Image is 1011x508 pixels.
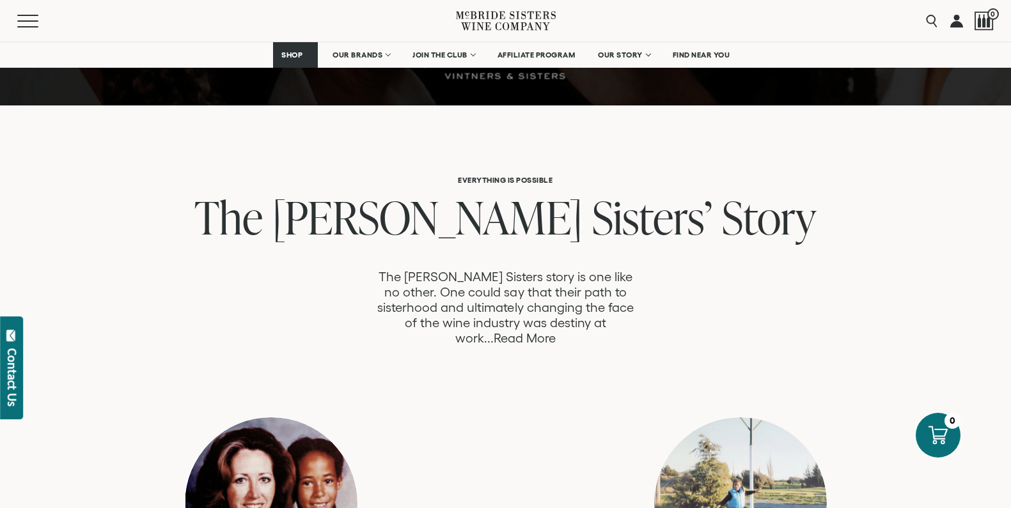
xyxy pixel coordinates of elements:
[494,331,556,346] a: Read More
[273,42,318,68] a: SHOP
[333,50,382,59] span: OUR BRANDS
[598,50,643,59] span: OUR STORY
[92,176,918,184] h6: Everything is Possible
[722,186,816,248] span: Story
[17,15,63,27] button: Mobile Menu Trigger
[489,42,584,68] a: AFFILIATE PROGRAM
[498,50,576,59] span: AFFILIATE PROGRAM
[372,269,638,346] p: The [PERSON_NAME] Sisters story is one like no other. One could say that their path to sisterhood...
[673,50,730,59] span: FIND NEAR YOU
[944,413,960,429] div: 0
[281,50,303,59] span: SHOP
[6,348,19,406] div: Contact Us
[272,186,583,248] span: [PERSON_NAME]
[987,8,999,20] span: 0
[404,42,483,68] a: JOIN THE CLUB
[324,42,398,68] a: OUR BRANDS
[592,186,712,248] span: Sisters’
[412,50,467,59] span: JOIN THE CLUB
[590,42,658,68] a: OUR STORY
[194,186,263,248] span: The
[664,42,739,68] a: FIND NEAR YOU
